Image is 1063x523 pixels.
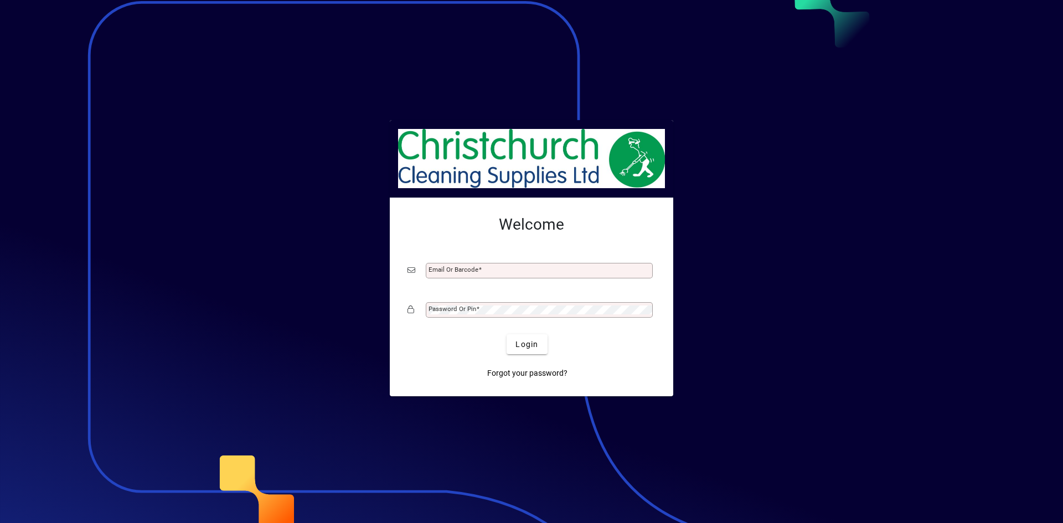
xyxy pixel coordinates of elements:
[429,266,478,273] mat-label: Email or Barcode
[507,334,547,354] button: Login
[483,363,572,383] a: Forgot your password?
[487,367,567,379] span: Forgot your password?
[429,305,476,313] mat-label: Password or Pin
[515,339,538,350] span: Login
[407,215,656,234] h2: Welcome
